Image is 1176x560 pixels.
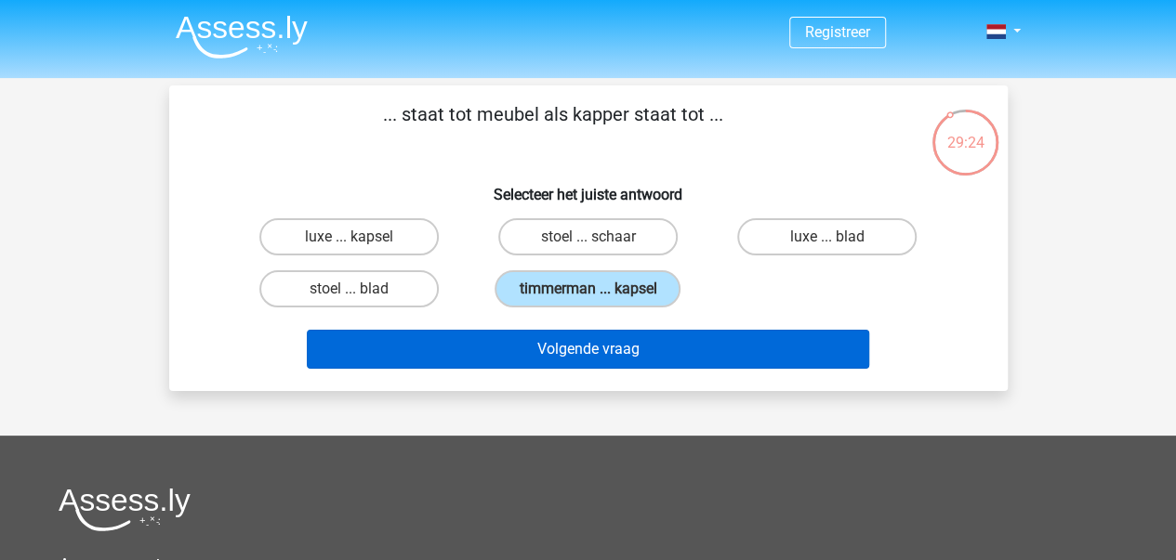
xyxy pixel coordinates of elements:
[199,171,978,203] h6: Selecteer het juiste antwoord
[199,100,908,156] p: ... staat tot meubel als kapper staat tot ...
[307,330,869,369] button: Volgende vraag
[931,108,1000,154] div: 29:24
[259,270,439,307] label: stoel ... blad
[176,15,308,59] img: Assessly
[805,23,870,41] a: Registreer
[59,488,191,531] img: Assessly logo
[737,218,917,255] label: luxe ... blad
[498,218,678,255] label: stoel ... schaar
[259,218,439,255] label: luxe ... kapsel
[495,270,680,307] label: timmerman ... kapsel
